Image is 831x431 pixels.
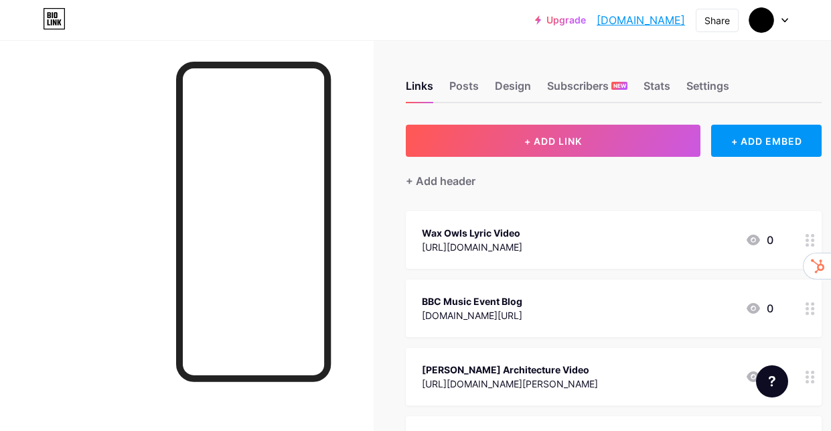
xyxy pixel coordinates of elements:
div: + Add header [406,173,475,189]
span: NEW [613,82,626,90]
div: BBC Music Event Blog [422,294,522,308]
div: Wax Owls Lyric Video [422,226,522,240]
div: Subscribers [547,78,627,102]
div: [PERSON_NAME] Architecture Video [422,363,598,377]
img: superspecific [749,7,774,33]
div: Posts [449,78,479,102]
div: Links [406,78,433,102]
div: 0 [745,232,773,248]
div: [URL][DOMAIN_NAME] [422,240,522,254]
a: Upgrade [535,15,586,25]
div: 0 [745,300,773,316]
button: + ADD LINK [406,125,700,157]
div: Stats [644,78,670,102]
div: Design [495,78,531,102]
span: + ADD LINK [524,135,582,147]
div: + ADD EMBED [711,125,822,157]
a: [DOMAIN_NAME] [597,12,685,28]
div: [URL][DOMAIN_NAME][PERSON_NAME] [422,377,598,391]
div: [DOMAIN_NAME][URL] [422,308,522,322]
div: Share [704,13,730,27]
div: Settings [686,78,729,102]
